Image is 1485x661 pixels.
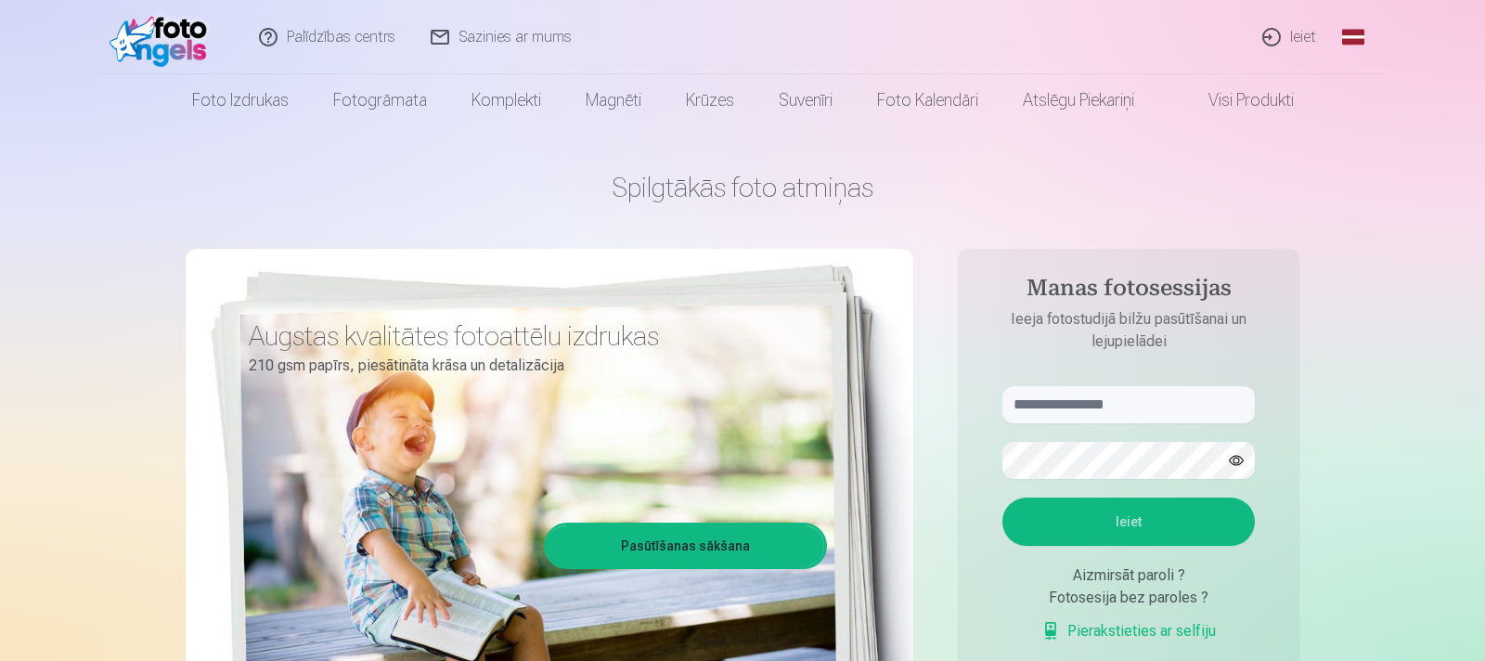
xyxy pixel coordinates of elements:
[855,74,1001,126] a: Foto kalendāri
[1041,620,1216,642] a: Pierakstieties ar selfiju
[1156,74,1316,126] a: Visi produkti
[311,74,449,126] a: Fotogrāmata
[563,74,664,126] a: Magnēti
[664,74,756,126] a: Krūzes
[756,74,855,126] a: Suvenīri
[984,308,1273,353] p: Ieeja fotostudijā bilžu pasūtīšanai un lejupielādei
[984,275,1273,308] h4: Manas fotosessijas
[1002,498,1255,546] button: Ieiet
[1002,564,1255,587] div: Aizmirsāt paroli ?
[449,74,563,126] a: Komplekti
[170,74,311,126] a: Foto izdrukas
[249,353,813,379] p: 210 gsm papīrs, piesātināta krāsa un detalizācija
[547,525,824,566] a: Pasūtīšanas sākšana
[1001,74,1156,126] a: Atslēgu piekariņi
[249,319,813,353] h3: Augstas kvalitātes fotoattēlu izdrukas
[110,7,216,67] img: /fa1
[186,171,1299,204] h1: Spilgtākās foto atmiņas
[1002,587,1255,609] div: Fotosesija bez paroles ?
